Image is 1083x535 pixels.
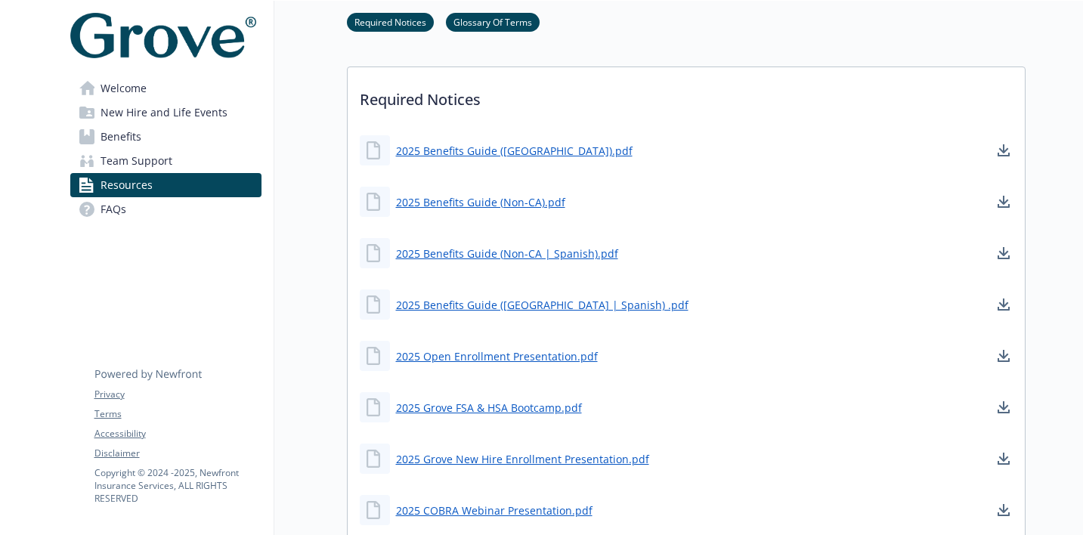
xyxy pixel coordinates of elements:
[396,503,593,518] a: 2025 COBRA Webinar Presentation.pdf
[995,398,1013,416] a: download document
[101,101,227,125] span: New Hire and Life Events
[995,501,1013,519] a: download document
[70,101,261,125] a: New Hire and Life Events
[94,407,261,421] a: Terms
[101,173,153,197] span: Resources
[70,173,261,197] a: Resources
[101,76,147,101] span: Welcome
[396,143,633,159] a: 2025 Benefits Guide ([GEOGRAPHIC_DATA]).pdf
[70,149,261,173] a: Team Support
[347,14,434,29] a: Required Notices
[995,450,1013,468] a: download document
[396,297,688,313] a: 2025 Benefits Guide ([GEOGRAPHIC_DATA] | Spanish) .pdf
[396,348,598,364] a: 2025 Open Enrollment Presentation.pdf
[396,194,565,210] a: 2025 Benefits Guide (Non-CA).pdf
[995,141,1013,159] a: download document
[995,193,1013,211] a: download document
[94,427,261,441] a: Accessibility
[94,447,261,460] a: Disclaimer
[446,14,540,29] a: Glossary Of Terms
[995,347,1013,365] a: download document
[70,125,261,149] a: Benefits
[396,451,649,467] a: 2025 Grove New Hire Enrollment Presentation.pdf
[396,400,582,416] a: 2025 Grove FSA & HSA Bootcamp.pdf
[70,197,261,221] a: FAQs
[70,76,261,101] a: Welcome
[101,197,126,221] span: FAQs
[348,67,1025,123] p: Required Notices
[94,466,261,505] p: Copyright © 2024 - 2025 , Newfront Insurance Services, ALL RIGHTS RESERVED
[995,244,1013,262] a: download document
[995,295,1013,314] a: download document
[101,149,172,173] span: Team Support
[101,125,141,149] span: Benefits
[94,388,261,401] a: Privacy
[396,246,618,261] a: 2025 Benefits Guide (Non-CA | Spanish).pdf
